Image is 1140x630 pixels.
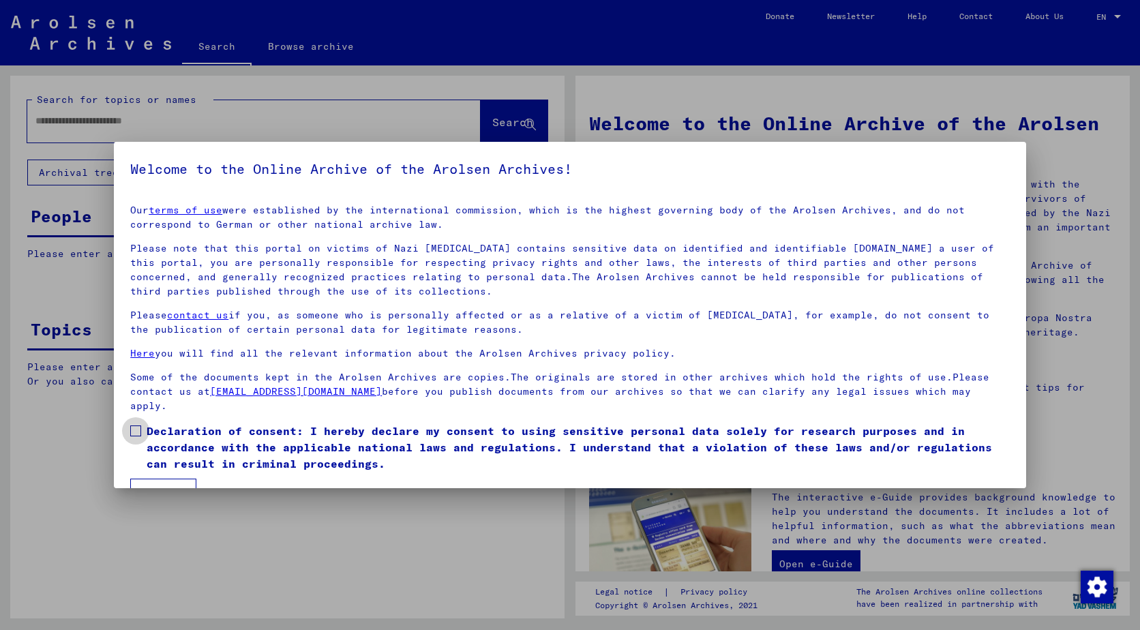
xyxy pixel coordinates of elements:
div: Change consent [1080,570,1113,603]
span: Declaration of consent: I hereby declare my consent to using sensitive personal data solely for r... [147,423,1010,472]
p: Our were established by the international commission, which is the highest governing body of the ... [130,203,1010,232]
a: Here [130,347,155,359]
a: contact us [167,309,228,321]
p: Please note that this portal on victims of Nazi [MEDICAL_DATA] contains sensitive data on identif... [130,241,1010,299]
img: Change consent [1081,571,1113,603]
a: terms of use [149,204,222,216]
h5: Welcome to the Online Archive of the Arolsen Archives! [130,158,1010,180]
a: [EMAIL_ADDRESS][DOMAIN_NAME] [210,385,382,397]
p: Please if you, as someone who is personally affected or as a relative of a victim of [MEDICAL_DAT... [130,308,1010,337]
p: you will find all the relevant information about the Arolsen Archives privacy policy. [130,346,1010,361]
p: Some of the documents kept in the Arolsen Archives are copies.The originals are stored in other a... [130,370,1010,413]
button: I agree [130,479,196,505]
